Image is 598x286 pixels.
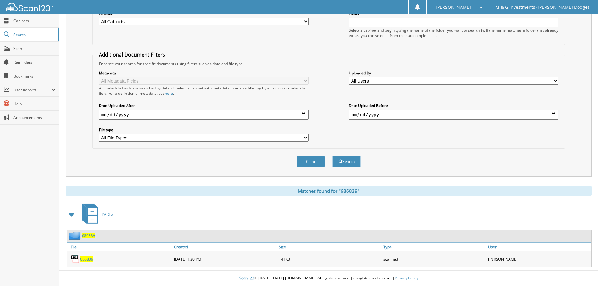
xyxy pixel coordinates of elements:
a: Created [172,243,277,251]
span: [PERSON_NAME] [436,5,471,9]
input: start [99,110,309,120]
button: Search [332,156,361,167]
img: folder2.png [69,232,82,240]
div: Select a cabinet and begin typing the name of the folder you want to search in. If the name match... [349,28,558,38]
label: Metadata [99,70,309,76]
a: 686839 [80,256,93,262]
a: PARTS [78,202,113,227]
span: Scan [13,46,56,51]
a: Privacy Policy [395,275,418,281]
a: here [165,91,173,96]
div: © [DATE]-[DATE] [DOMAIN_NAME]. All rights reserved | appg04-scan123-com | [59,271,598,286]
span: User Reports [13,87,51,93]
span: Reminders [13,60,56,65]
div: [PERSON_NAME] [487,253,591,265]
span: Cabinets [13,18,56,24]
div: All metadata fields are searched by default. Select a cabinet with metadata to enable filtering b... [99,85,309,96]
img: scan123-logo-white.svg [6,3,53,11]
a: User [487,243,591,251]
a: File [67,243,172,251]
a: Type [382,243,487,251]
div: Enhance your search for specific documents using filters such as date and file type. [96,61,562,67]
label: Uploaded By [349,70,558,76]
img: PDF.png [71,254,80,264]
div: [DATE] 1:30 PM [172,253,277,265]
div: scanned [382,253,487,265]
label: File type [99,127,309,132]
legend: Additional Document Filters [96,51,168,58]
a: 686839 [82,233,95,238]
span: M & G Investments ([PERSON_NAME] Dodge) [495,5,589,9]
a: Size [277,243,382,251]
label: Date Uploaded After [99,103,309,108]
span: Scan123 [239,275,254,281]
span: Search [13,32,55,37]
div: 141KB [277,253,382,265]
span: Help [13,101,56,106]
iframe: Chat Widget [567,256,598,286]
span: Announcements [13,115,56,120]
label: Date Uploaded Before [349,103,558,108]
span: PARTS [102,212,113,217]
div: Matches found for "686839" [66,186,592,196]
span: Bookmarks [13,73,56,79]
input: end [349,110,558,120]
button: Clear [297,156,325,167]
